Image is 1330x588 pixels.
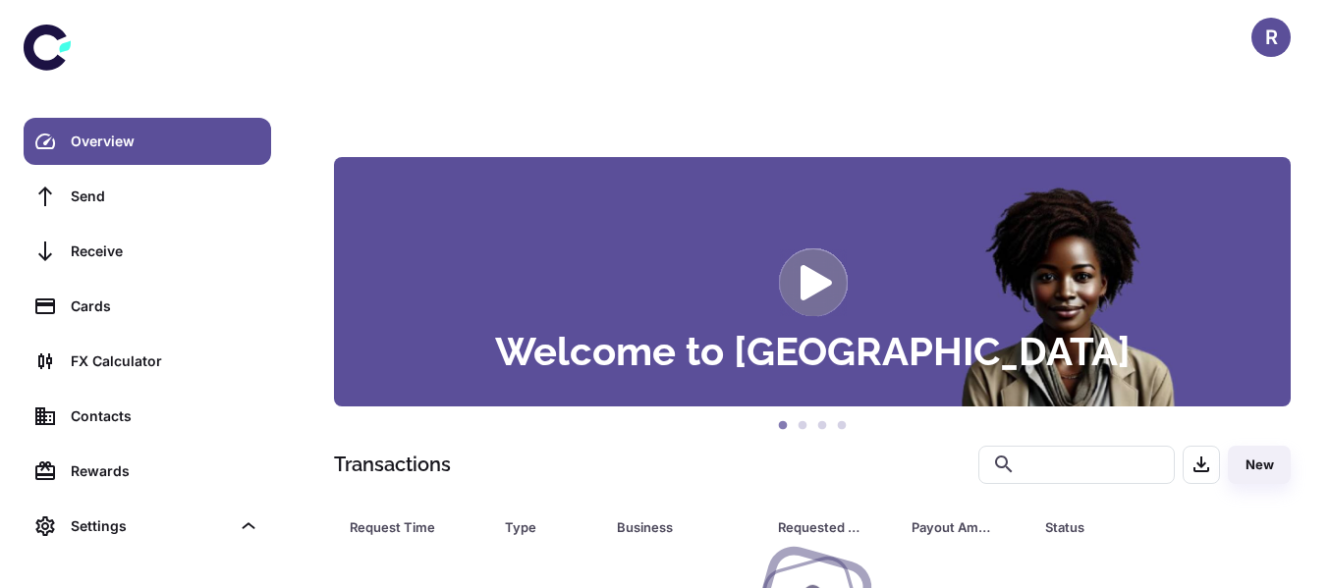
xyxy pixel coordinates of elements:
h1: Transactions [334,450,451,479]
div: Status [1045,513,1184,541]
div: FX Calculator [71,350,259,372]
div: Type [505,513,568,541]
span: Status [1045,513,1209,541]
button: 1 [773,416,793,436]
div: Rewards [71,460,259,482]
div: Send [71,186,259,207]
a: Receive [24,228,271,275]
span: Payout Amount [912,513,1022,541]
div: Requested Amount [778,513,862,541]
span: Type [505,513,593,541]
button: R [1251,18,1291,57]
a: Send [24,173,271,220]
div: Cards [71,295,259,317]
a: Contacts [24,393,271,440]
div: Receive [71,241,259,262]
div: Settings [71,515,230,537]
span: Request Time [350,513,481,541]
button: New [1228,446,1291,484]
a: Rewards [24,448,271,495]
div: Request Time [350,513,456,541]
a: Cards [24,283,271,330]
div: Contacts [71,405,259,427]
button: 2 [793,416,812,436]
div: Overview [71,131,259,152]
button: 4 [832,416,852,436]
div: Payout Amount [912,513,996,541]
a: Overview [24,118,271,165]
a: FX Calculator [24,338,271,385]
span: Requested Amount [778,513,888,541]
div: Settings [24,503,271,550]
h3: Welcome to [GEOGRAPHIC_DATA] [495,332,1131,371]
button: 3 [812,416,832,436]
